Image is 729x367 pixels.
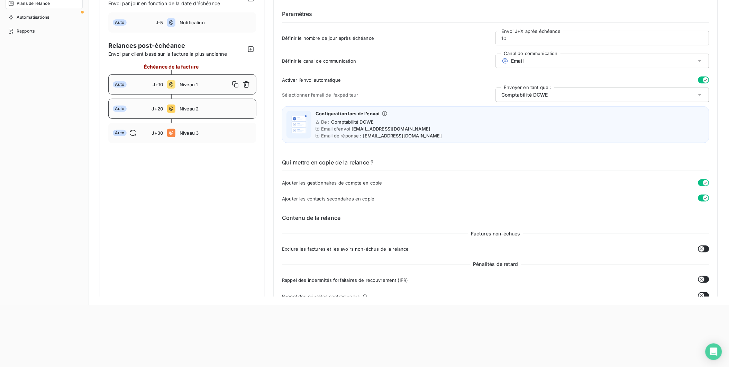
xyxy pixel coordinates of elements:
span: J-5 [156,20,163,25]
span: Relances post-échéance [108,41,245,50]
span: Définir le nombre de jour après échéance [282,35,495,41]
span: Auto [113,130,127,136]
a: Automatisations [6,12,83,23]
span: Auto [113,81,127,88]
h6: Contenu de la relance [282,214,709,222]
span: Auto [113,106,127,112]
span: Ajouter les contacts secondaires en copie [282,196,374,202]
span: Comptabilité DCWE [331,119,374,125]
span: Niveau 1 [180,82,230,87]
span: Rapports [17,28,35,34]
span: [EMAIL_ADDRESS][DOMAIN_NAME] [352,126,430,132]
span: Définir le canal de communication [282,58,495,64]
span: Automatisations [17,14,49,20]
img: illustration helper email [288,114,310,136]
span: Activer l’envoi automatique [282,77,341,83]
span: Configuration lors de l’envoi [316,111,380,116]
span: Niveau 2 [180,106,252,111]
span: [EMAIL_ADDRESS][DOMAIN_NAME] [363,133,442,138]
a: Rapports [6,26,83,37]
span: Ajouter les gestionnaires de compte en copie [282,180,382,186]
span: Email [511,58,524,64]
span: Sélectionner l’email de l’expéditeur [282,92,495,98]
span: Auto [113,19,127,26]
span: Envoi par client basé sur la facture la plus ancienne [108,50,245,57]
span: Notification [180,20,252,25]
span: Exclure les factures et les avoirs non-échus de la relance [282,246,409,252]
span: Comptabilité DCWE [502,91,548,98]
span: J+30 [152,130,163,136]
span: Email de réponse : [321,133,362,138]
span: Échéance de la facture [144,63,199,70]
span: Niveau 3 [180,130,252,136]
span: Pénalités de retard [471,261,521,268]
span: Factures non-échues [468,230,523,237]
h6: Paramètres [282,10,709,23]
span: Rappel des indemnités forfaitaires de recouvrement (IFR) [282,277,408,283]
div: Open Intercom Messenger [705,343,722,360]
span: J+20 [152,106,163,111]
span: De : [321,119,330,125]
span: Envoi par jour en fonction de la date d’échéance [108,0,220,6]
span: J+10 [153,82,163,87]
span: Email d'envoi [321,126,350,132]
span: Plans de relance [17,0,50,7]
h6: Qui mettre en copie de la relance ? [282,158,709,171]
span: Rappel des pénalités contractuelles [282,294,360,299]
